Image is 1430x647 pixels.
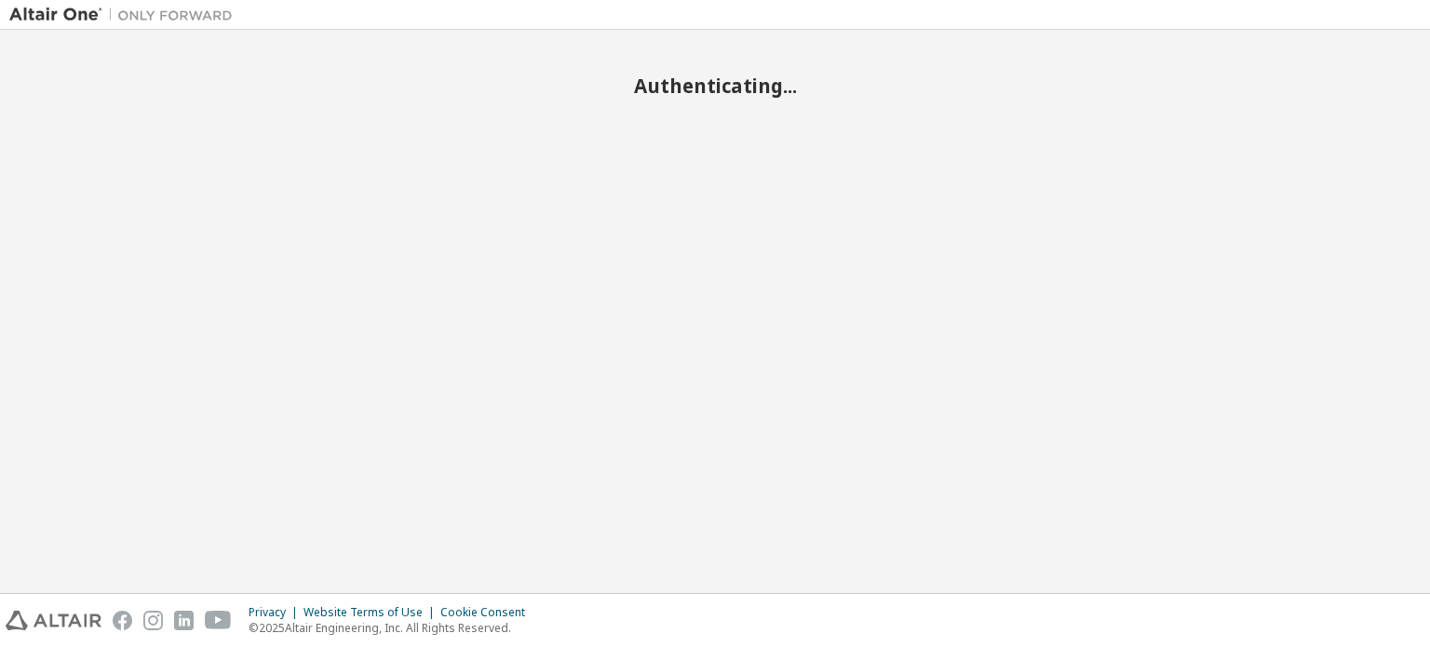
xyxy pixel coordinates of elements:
[6,611,101,630] img: altair_logo.svg
[174,611,194,630] img: linkedin.svg
[143,611,163,630] img: instagram.svg
[9,74,1421,98] h2: Authenticating...
[249,620,536,636] p: © 2025 Altair Engineering, Inc. All Rights Reserved.
[205,611,232,630] img: youtube.svg
[113,611,132,630] img: facebook.svg
[440,605,536,620] div: Cookie Consent
[249,605,304,620] div: Privacy
[304,605,440,620] div: Website Terms of Use
[9,6,242,24] img: Altair One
